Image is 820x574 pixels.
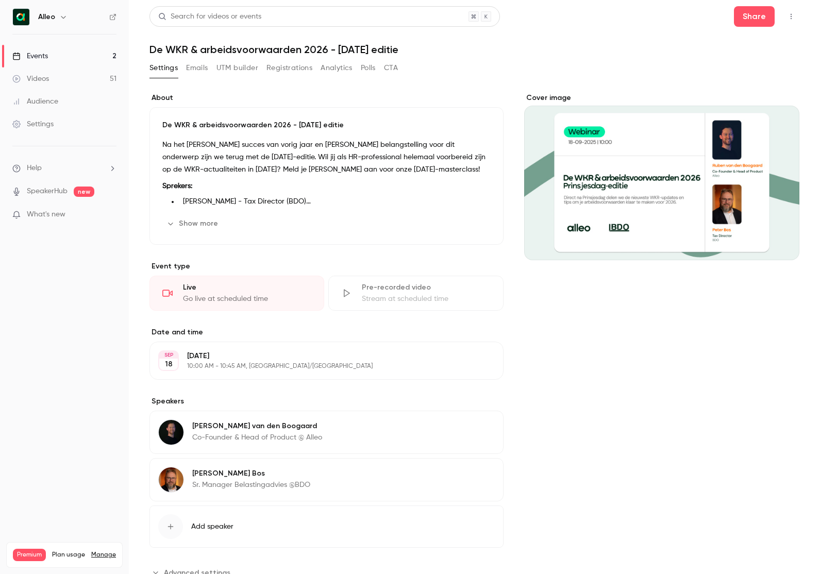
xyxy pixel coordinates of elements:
button: Show more [162,215,224,232]
p: 10:00 AM - 10:45 AM, [GEOGRAPHIC_DATA]/[GEOGRAPHIC_DATA] [187,362,449,370]
div: Search for videos or events [158,11,261,22]
p: Na het [PERSON_NAME] succes van vorig jaar en [PERSON_NAME] belangstelling voor dit onderwerp zij... [162,139,491,176]
p: Sr. Manager Belastingadvies @BDO [192,480,310,490]
p: [PERSON_NAME] Bos [192,468,310,479]
div: Ruben van den Boogaard[PERSON_NAME] van den BoogaardCo-Founder & Head of Product @ Alleo [149,411,504,454]
button: Registrations [266,60,312,76]
p: Co-Founder & Head of Product @ Alleo [192,432,322,443]
strong: Sprekers: [162,182,192,190]
div: Live [183,282,311,293]
iframe: Noticeable Trigger [104,210,116,220]
img: Ruben van den Boogaard [159,420,183,445]
div: Stream at scheduled time [362,294,490,304]
button: UTM builder [216,60,258,76]
h6: Alleo [38,12,55,22]
div: LiveGo live at scheduled time [149,276,324,311]
div: Pre-recorded videoStream at scheduled time [328,276,503,311]
button: Settings [149,60,178,76]
img: Peter Bos [159,467,183,492]
div: SEP [159,351,178,359]
div: Audience [12,96,58,107]
button: CTA [384,60,398,76]
a: SpeakerHub [27,186,68,197]
p: [DATE] [187,351,449,361]
p: De WKR & arbeidsvoorwaarden 2026 - [DATE] editie [162,120,491,130]
div: Peter Bos[PERSON_NAME] BosSr. Manager Belastingadvies @BDO [149,458,504,501]
p: Event type [149,261,504,272]
div: Pre-recorded video [362,282,490,293]
button: Emails [186,60,208,76]
button: Polls [361,60,376,76]
label: Cover image [524,93,799,103]
button: Share [734,6,775,27]
div: Videos [12,74,49,84]
p: [PERSON_NAME] van den Boogaard [192,421,322,431]
span: new [74,187,94,197]
img: Alleo [13,9,29,25]
h1: De WKR & arbeidsvoorwaarden 2026 - [DATE] editie [149,43,799,56]
div: Go live at scheduled time [183,294,311,304]
span: Help [27,163,42,174]
label: About [149,93,504,103]
label: Date and time [149,327,504,337]
li: help-dropdown-opener [12,163,116,174]
div: Events [12,51,48,61]
div: Settings [12,119,54,129]
span: Add speaker [191,521,233,532]
a: Manage [91,551,116,559]
button: Add speaker [149,505,504,548]
button: Analytics [321,60,353,76]
section: Cover image [524,93,799,260]
p: 18 [165,359,173,369]
li: [PERSON_NAME] - Tax Director (BDO) [179,196,491,207]
span: What's new [27,209,65,220]
span: Premium [13,549,46,561]
span: Plan usage [52,551,85,559]
label: Speakers [149,396,504,407]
